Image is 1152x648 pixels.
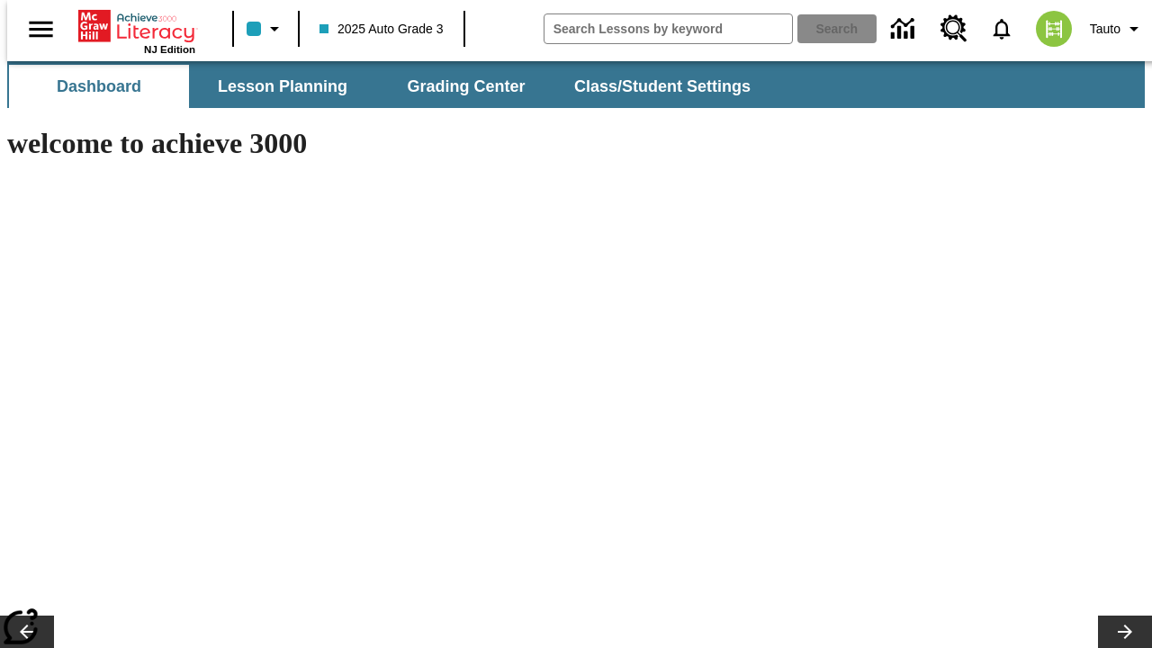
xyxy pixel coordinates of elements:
span: Grading Center [407,76,525,97]
button: Class color is light blue. Change class color [239,13,292,45]
div: SubNavbar [7,61,1145,108]
img: avatar image [1036,11,1072,47]
span: 2025 Auto Grade 3 [319,20,444,39]
a: Home [78,8,195,44]
button: Class/Student Settings [560,65,765,108]
a: Resource Center, Will open in new tab [930,4,978,53]
a: Notifications [978,5,1025,52]
span: NJ Edition [144,44,195,55]
button: Grading Center [376,65,556,108]
button: Select a new avatar [1025,5,1083,52]
span: Class/Student Settings [574,76,751,97]
button: Profile/Settings [1083,13,1152,45]
input: search field [544,14,792,43]
button: Dashboard [9,65,189,108]
button: Open side menu [14,3,67,56]
h1: welcome to achieve 3000 [7,127,785,160]
button: Lesson Planning [193,65,373,108]
button: Lesson carousel, Next [1098,616,1152,648]
span: Lesson Planning [218,76,347,97]
a: Data Center [880,4,930,54]
div: Home [78,6,195,55]
span: Tauto [1090,20,1120,39]
div: SubNavbar [7,65,767,108]
span: Dashboard [57,76,141,97]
